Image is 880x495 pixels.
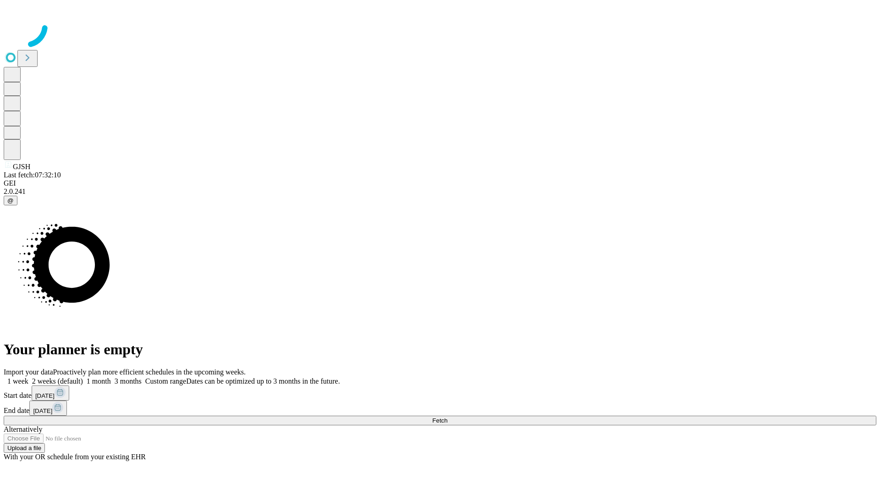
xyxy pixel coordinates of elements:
[4,425,42,433] span: Alternatively
[115,377,142,385] span: 3 months
[29,401,67,416] button: [DATE]
[145,377,186,385] span: Custom range
[4,341,876,358] h1: Your planner is empty
[7,377,28,385] span: 1 week
[4,385,876,401] div: Start date
[53,368,246,376] span: Proactively plan more efficient schedules in the upcoming weeks.
[4,416,876,425] button: Fetch
[432,417,447,424] span: Fetch
[32,385,69,401] button: [DATE]
[4,453,146,461] span: With your OR schedule from your existing EHR
[33,407,52,414] span: [DATE]
[4,401,876,416] div: End date
[4,179,876,187] div: GEI
[4,187,876,196] div: 2.0.241
[32,377,83,385] span: 2 weeks (default)
[186,377,340,385] span: Dates can be optimized up to 3 months in the future.
[35,392,55,399] span: [DATE]
[4,443,45,453] button: Upload a file
[7,197,14,204] span: @
[4,196,17,205] button: @
[4,171,61,179] span: Last fetch: 07:32:10
[87,377,111,385] span: 1 month
[13,163,30,170] span: GJSH
[4,368,53,376] span: Import your data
